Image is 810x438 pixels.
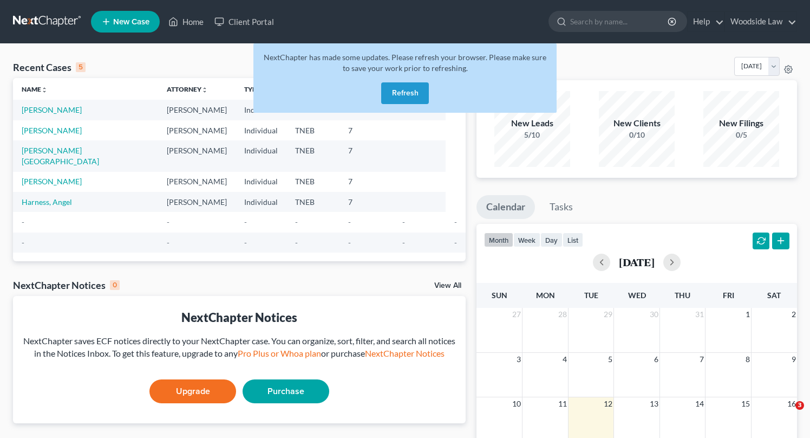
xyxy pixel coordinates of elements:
a: [PERSON_NAME] [22,177,82,186]
input: Search by name... [570,11,669,31]
div: New Leads [494,117,570,130]
td: [PERSON_NAME] [158,192,236,212]
a: Pro Plus or Whoa plan [238,348,321,358]
a: Nameunfold_more [22,85,48,93]
a: Woodside Law [725,12,796,31]
button: day [540,233,563,247]
span: NextChapter has made some updates. Please refresh your browser. Please make sure to save your wor... [264,53,546,73]
span: 15 [740,397,751,410]
span: Fri [723,291,734,300]
div: NextChapter Notices [13,279,120,292]
iframe: Intercom live chat [773,401,799,427]
a: Attorneyunfold_more [167,85,208,93]
span: - [348,217,351,227]
td: Individual [236,172,286,192]
span: 11 [557,397,568,410]
span: - [348,238,351,247]
span: 4 [561,353,568,366]
td: 7 [339,140,394,171]
span: - [295,238,298,247]
td: [PERSON_NAME] [158,172,236,192]
span: New Case [113,18,149,26]
i: unfold_more [41,87,48,93]
button: month [484,233,513,247]
span: 3 [795,401,804,410]
span: 16 [786,397,797,410]
a: Calendar [476,195,535,219]
div: Recent Cases [13,61,86,74]
span: Sun [492,291,507,300]
span: 3 [515,353,522,366]
span: - [244,217,247,227]
div: New Filings [703,117,779,130]
div: 0 [110,280,120,290]
h2: [DATE] [619,256,655,268]
span: 28 [557,308,568,321]
a: Purchase [243,379,329,403]
div: NextChapter Notices [22,309,457,326]
span: 5 [607,353,613,366]
a: Typeunfold_more [244,85,267,93]
span: - [167,238,169,247]
a: [PERSON_NAME][GEOGRAPHIC_DATA] [22,146,99,166]
td: 7 [339,120,394,140]
span: 30 [649,308,659,321]
a: View All [434,282,461,289]
span: - [402,217,405,227]
span: 1 [744,308,751,321]
td: 7 [339,172,394,192]
span: 2 [791,308,797,321]
span: 13 [649,397,659,410]
td: [PERSON_NAME] [158,100,236,120]
span: 14 [694,397,705,410]
span: Sat [767,291,781,300]
td: Individual [236,192,286,212]
span: - [454,217,457,227]
span: 9 [791,353,797,366]
span: - [22,217,24,227]
i: unfold_more [201,87,208,93]
div: New Clients [599,117,675,130]
td: Individual [236,100,286,120]
span: - [167,217,169,227]
td: Individual [236,140,286,171]
span: 12 [603,397,613,410]
td: Individual [236,120,286,140]
a: Tasks [540,195,583,219]
div: 5 [76,62,86,72]
td: [PERSON_NAME] [158,120,236,140]
span: - [244,238,247,247]
td: [PERSON_NAME] [158,140,236,171]
a: Upgrade [149,379,236,403]
div: 0/5 [703,130,779,140]
span: 10 [511,397,522,410]
span: Wed [628,291,646,300]
div: 0/10 [599,130,675,140]
button: list [563,233,583,247]
a: Client Portal [209,12,279,31]
td: TNEB [286,192,339,212]
a: [PERSON_NAME] [22,126,82,135]
div: 5/10 [494,130,570,140]
span: 8 [744,353,751,366]
span: 31 [694,308,705,321]
span: Mon [536,291,555,300]
a: Help [688,12,724,31]
span: - [22,238,24,247]
td: 7 [339,192,394,212]
span: 29 [603,308,613,321]
button: week [513,233,540,247]
a: Harness, Angel [22,197,72,207]
span: - [295,217,298,227]
span: Tue [584,291,598,300]
span: 27 [511,308,522,321]
td: TNEB [286,172,339,192]
td: TNEB [286,120,339,140]
span: Thu [675,291,690,300]
a: NextChapter Notices [365,348,445,358]
button: Refresh [381,82,429,104]
span: - [402,238,405,247]
div: NextChapter saves ECF notices directly to your NextChapter case. You can organize, sort, filter, ... [22,335,457,360]
span: 7 [698,353,705,366]
td: TNEB [286,140,339,171]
